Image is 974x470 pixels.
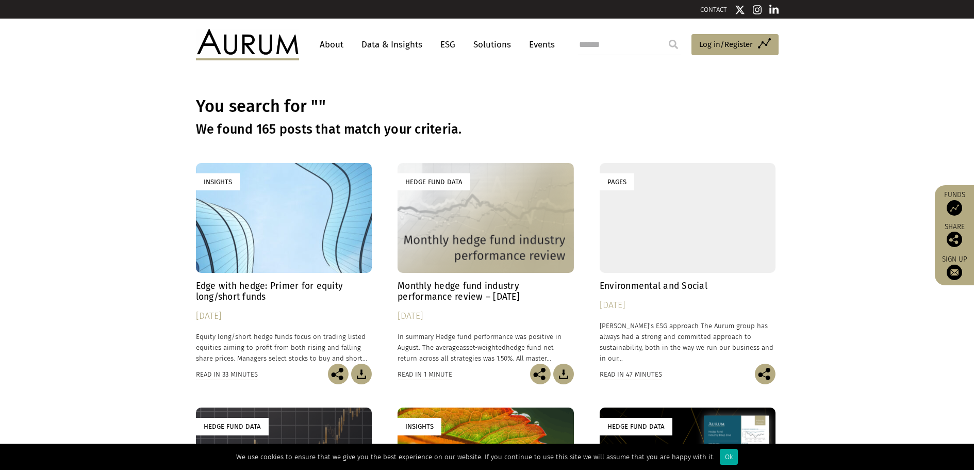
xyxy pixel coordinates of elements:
[315,35,349,54] a: About
[398,173,470,190] div: Hedge Fund Data
[196,96,779,117] h1: You search for ""
[196,418,269,435] div: Hedge Fund Data
[196,369,258,380] div: Read in 33 minutes
[600,320,776,364] p: [PERSON_NAME]’s ESG approach The Aurum group has always had a strong and committed approach to su...
[940,255,969,280] a: Sign up
[553,364,574,384] img: Download Article
[196,281,372,302] h4: Edge with hedge: Primer for equity long/short funds
[691,34,779,56] a: Log in/Register
[947,265,962,280] img: Sign up to our newsletter
[328,364,349,384] img: Share this post
[398,331,574,364] p: In summary Hedge fund performance was positive in August. The average hedge fund net return acros...
[940,190,969,216] a: Funds
[600,298,776,313] div: [DATE]
[398,163,574,364] a: Hedge Fund Data Monthly hedge fund industry performance review – [DATE] [DATE] In summary Hedge f...
[196,163,372,364] a: Insights Edge with hedge: Primer for equity long/short funds [DATE] Equity long/short hedge funds...
[947,232,962,247] img: Share this post
[700,6,727,13] a: CONTACT
[196,331,372,364] p: Equity long/short hedge funds focus on trading listed equities aiming to profit from both rising ...
[600,163,776,364] a: Pages Environmental and Social [DATE] [PERSON_NAME]’s ESG approach The Aurum group has always had...
[947,200,962,216] img: Access Funds
[600,281,776,291] h4: Environmental and Social
[663,34,684,55] input: Submit
[398,369,452,380] div: Read in 1 minute
[196,122,779,137] h3: We found 165 posts that match your criteria.
[720,449,738,465] div: Ok
[600,418,672,435] div: Hedge Fund Data
[769,5,779,15] img: Linkedin icon
[524,35,555,54] a: Events
[940,223,969,247] div: Share
[468,35,516,54] a: Solutions
[530,364,551,384] img: Share this post
[398,281,574,302] h4: Monthly hedge fund industry performance review – [DATE]
[753,5,762,15] img: Instagram icon
[351,364,372,384] img: Download Article
[196,173,240,190] div: Insights
[755,364,775,384] img: Share this post
[196,309,372,323] div: [DATE]
[735,5,745,15] img: Twitter icon
[398,418,441,435] div: Insights
[398,309,574,323] div: [DATE]
[600,173,634,190] div: Pages
[600,369,662,380] div: Read in 47 minutes
[196,29,299,60] img: Aurum
[435,35,460,54] a: ESG
[699,38,753,51] span: Log in/Register
[356,35,427,54] a: Data & Insights
[459,344,506,351] span: asset-weighted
